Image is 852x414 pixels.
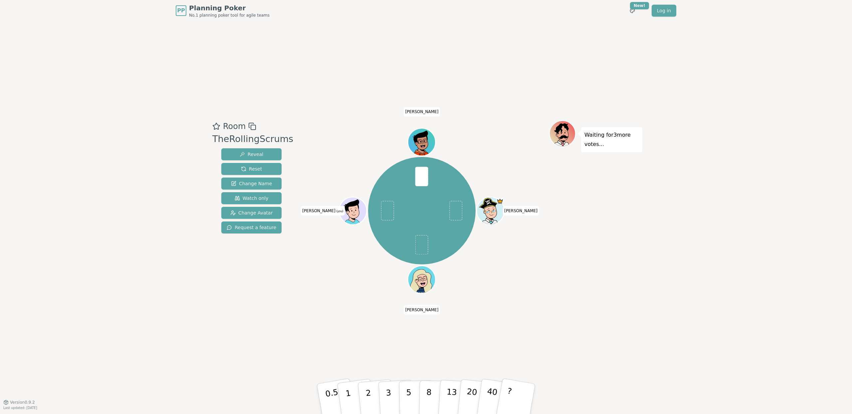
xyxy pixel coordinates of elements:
[221,192,282,204] button: Watch only
[503,206,539,215] span: Click to change your name
[212,132,293,146] div: TheRollingScrums
[231,180,272,187] span: Change Name
[240,151,263,158] span: Reveal
[335,210,343,213] span: (you)
[221,163,282,175] button: Reset
[3,406,37,410] span: Last updated: [DATE]
[3,400,35,405] button: Version0.9.2
[230,209,273,216] span: Change Avatar
[630,2,649,9] div: New!
[223,120,246,132] span: Room
[652,5,676,17] a: Log in
[340,198,366,224] button: Click to change your avatar
[221,221,282,233] button: Request a feature
[189,3,270,13] span: Planning Poker
[10,400,35,405] span: Version 0.9.2
[227,224,276,231] span: Request a feature
[301,206,345,215] span: Click to change your name
[176,3,270,18] a: PPPlanning PokerNo.1 planning poker tool for agile teams
[189,13,270,18] span: No.1 planning poker tool for agile teams
[497,198,504,205] span: Samuel is the host
[221,207,282,219] button: Change Avatar
[241,166,262,172] span: Reset
[626,5,638,17] button: New!
[235,195,269,202] span: Watch only
[404,305,440,314] span: Click to change your name
[221,178,282,190] button: Change Name
[177,7,185,15] span: PP
[221,148,282,160] button: Reveal
[584,130,639,149] p: Waiting for 3 more votes...
[404,107,440,116] span: Click to change your name
[212,120,220,132] button: Add as favourite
